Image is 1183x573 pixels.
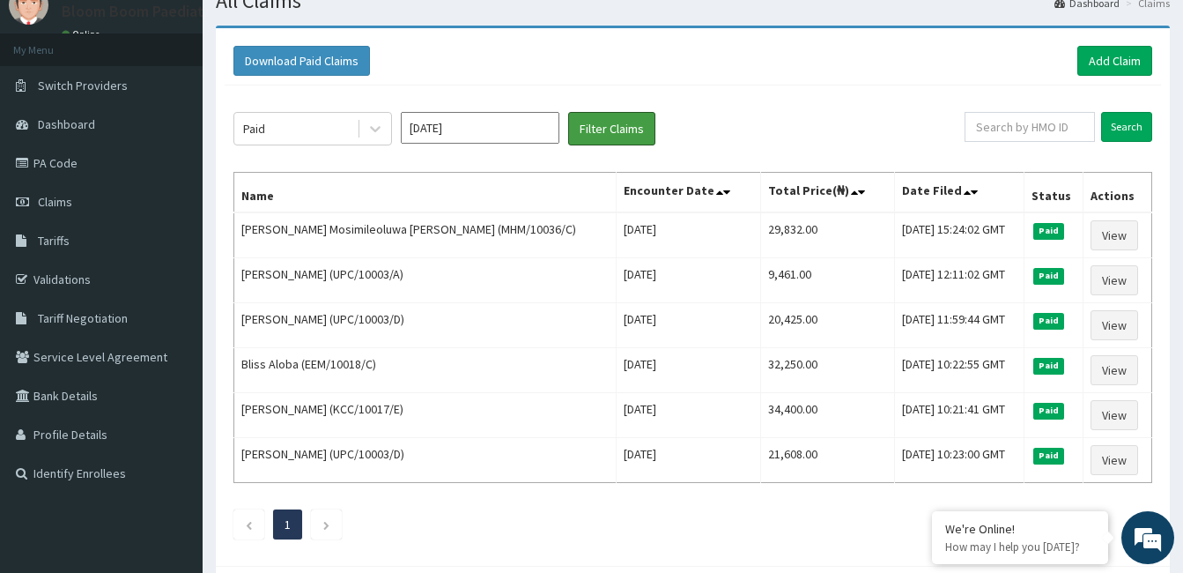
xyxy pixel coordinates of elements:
td: 32,250.00 [761,348,895,393]
a: View [1091,355,1138,385]
a: Online [62,28,104,41]
td: [DATE] [617,303,761,348]
a: View [1091,310,1138,340]
span: Claims [38,194,72,210]
td: [PERSON_NAME] (UPC/10003/D) [234,303,617,348]
td: [DATE] 10:23:00 GMT [895,438,1024,483]
span: Paid [1033,358,1065,374]
th: Status [1024,173,1083,213]
th: Actions [1083,173,1152,213]
th: Name [234,173,617,213]
th: Total Price(₦) [761,173,895,213]
button: Filter Claims [568,112,655,145]
td: [PERSON_NAME] (KCC/10017/E) [234,393,617,438]
td: [DATE] [617,393,761,438]
a: Page 1 is your current page [285,517,291,532]
div: Paid [243,120,265,138]
td: 9,461.00 [761,258,895,303]
span: Tariff Negotiation [38,310,128,326]
div: We're Online! [945,521,1095,537]
span: Paid [1033,313,1065,329]
input: Select Month and Year [401,112,559,144]
td: [DATE] [617,258,761,303]
a: View [1091,220,1138,250]
td: [DATE] 10:21:41 GMT [895,393,1024,438]
a: View [1091,400,1138,430]
td: [DATE] 11:59:44 GMT [895,303,1024,348]
td: 20,425.00 [761,303,895,348]
td: 29,832.00 [761,212,895,258]
a: View [1091,265,1138,295]
span: Tariffs [38,233,70,249]
td: [DATE] 12:11:02 GMT [895,258,1024,303]
button: Download Paid Claims [233,46,370,76]
span: Paid [1033,268,1065,284]
td: [PERSON_NAME] Mosimileoluwa [PERSON_NAME] (MHM/10036/C) [234,212,617,258]
th: Date Filed [895,173,1024,213]
input: Search by HMO ID [965,112,1095,142]
a: View [1091,445,1138,475]
td: [DATE] [617,438,761,483]
a: Add Claim [1077,46,1152,76]
a: Previous page [245,517,253,532]
a: Next page [322,517,330,532]
td: [DATE] 15:24:02 GMT [895,212,1024,258]
td: 34,400.00 [761,393,895,438]
td: [PERSON_NAME] (UPC/10003/A) [234,258,617,303]
td: [DATE] 10:22:55 GMT [895,348,1024,393]
span: Switch Providers [38,78,128,93]
td: [DATE] [617,212,761,258]
td: 21,608.00 [761,438,895,483]
span: Dashboard [38,116,95,132]
input: Search [1101,112,1152,142]
td: Bliss Aloba (EEM/10018/C) [234,348,617,393]
span: Paid [1033,403,1065,419]
td: [PERSON_NAME] (UPC/10003/D) [234,438,617,483]
span: Paid [1033,448,1065,464]
span: Paid [1033,223,1065,239]
th: Encounter Date [617,173,761,213]
td: [DATE] [617,348,761,393]
p: How may I help you today? [945,540,1095,554]
p: Bloom Boom Paediatric Centre [62,4,272,19]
